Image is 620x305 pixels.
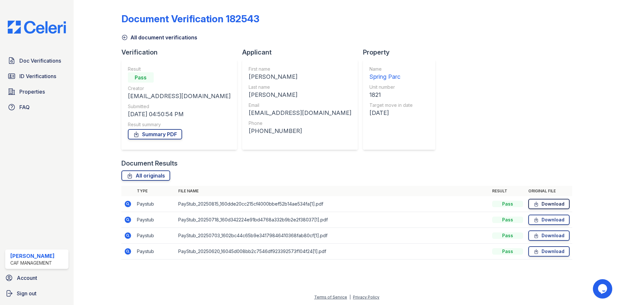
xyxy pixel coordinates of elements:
div: Pass [492,248,523,255]
iframe: chat widget [593,279,614,299]
div: [PHONE_NUMBER] [249,127,351,136]
a: Summary PDF [128,129,182,139]
div: Target move in date [369,102,413,108]
a: FAQ [5,101,68,114]
div: Pass [128,72,154,83]
div: [DATE] [369,108,413,117]
a: Download [528,199,570,209]
div: Result summary [128,121,231,128]
div: Name [369,66,413,72]
td: PayStub_20250620_16045d008bb2c7546df923392573f104f24[1].pdf [176,244,490,259]
div: [PERSON_NAME] [249,72,351,81]
a: Properties [5,85,68,98]
div: Pass [492,232,523,239]
div: Unit number [369,84,413,90]
a: Download [528,246,570,257]
div: Applicant [242,48,363,57]
a: All document verifications [121,34,197,41]
div: Pass [492,201,523,207]
span: ID Verifications [19,72,56,80]
div: [EMAIL_ADDRESS][DOMAIN_NAME] [249,108,351,117]
div: First name [249,66,351,72]
img: CE_Logo_Blue-a8612792a0a2168367f1c8372b55b34899dd931a85d93a1a3d3e32e68fde9ad4.png [3,21,71,34]
a: All originals [121,170,170,181]
div: Verification [121,48,242,57]
span: Account [17,274,37,282]
span: Sign out [17,290,36,297]
div: 1821 [369,90,413,99]
div: | [349,295,351,300]
span: FAQ [19,103,30,111]
div: Document Results [121,159,178,168]
div: Spring Parc [369,72,413,81]
a: Name Spring Parc [369,66,413,81]
a: ID Verifications [5,70,68,83]
span: Properties [19,88,45,96]
th: Original file [526,186,572,196]
th: Type [134,186,176,196]
th: File name [176,186,490,196]
th: Result [490,186,526,196]
a: Privacy Policy [353,295,379,300]
div: [PERSON_NAME] [10,252,55,260]
a: Doc Verifications [5,54,68,67]
span: Doc Verifications [19,57,61,65]
div: Pass [492,217,523,223]
a: Account [3,271,71,284]
td: PayStub_20250718_160d342224e91bd4768a332b9b2e2f38037[1].pdf [176,212,490,228]
td: PayStub_20250815_160dde20cc215cf4000bbef52b14ae534fa[1].pdf [176,196,490,212]
div: Property [363,48,440,57]
div: CAF Management [10,260,55,266]
td: Paystub [134,244,176,259]
div: Creator [128,85,231,92]
div: [DATE] 04:50:54 PM [128,110,231,119]
div: Last name [249,84,351,90]
a: Download [528,230,570,241]
td: PayStub_20250703_1602bc44c65b9e34179846410368fab80cf[1].pdf [176,228,490,244]
div: [EMAIL_ADDRESS][DOMAIN_NAME] [128,92,231,101]
td: Paystub [134,228,176,244]
a: Sign out [3,287,71,300]
div: Email [249,102,351,108]
td: Paystub [134,212,176,228]
div: Document Verification 182543 [121,13,259,25]
div: Submitted [128,103,231,110]
div: Phone [249,120,351,127]
div: Result [128,66,231,72]
a: Download [528,215,570,225]
td: Paystub [134,196,176,212]
a: Terms of Service [314,295,347,300]
div: [PERSON_NAME] [249,90,351,99]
